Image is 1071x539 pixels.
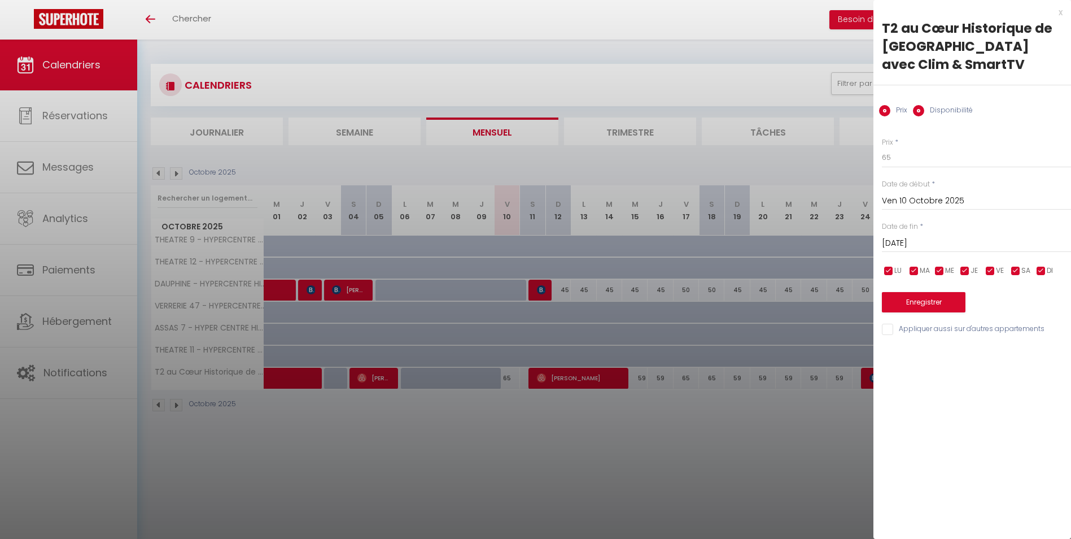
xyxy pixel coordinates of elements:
[873,6,1063,19] div: x
[996,266,1004,276] span: VE
[1021,266,1030,276] span: SA
[945,266,954,276] span: ME
[971,266,978,276] span: JE
[894,266,902,276] span: LU
[924,105,973,118] label: Disponibilité
[1047,266,1053,276] span: DI
[882,19,1063,73] div: T2 au Cœur Historique de [GEOGRAPHIC_DATA] avec Clim & SmartTV
[920,266,930,276] span: MA
[882,292,965,312] button: Enregistrer
[882,137,893,148] label: Prix
[882,221,918,232] label: Date de fin
[890,105,907,118] label: Prix
[882,179,930,190] label: Date de début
